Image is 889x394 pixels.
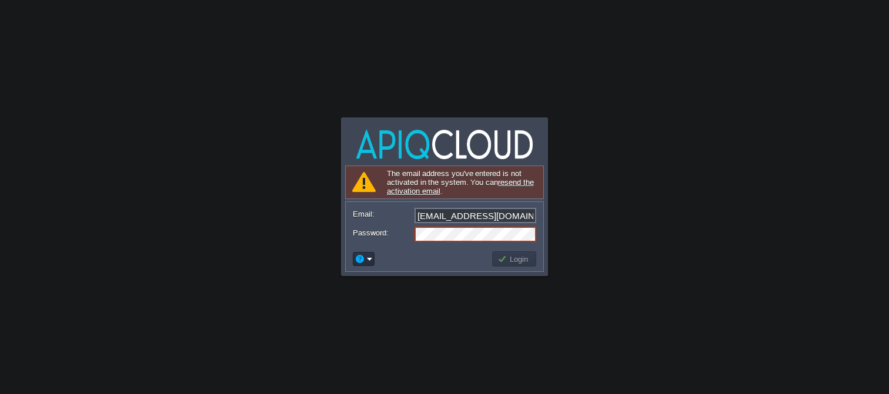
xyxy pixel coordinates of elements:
img: APIQCloud [356,130,533,159]
a: resend the activation email [387,178,534,196]
div: The email address you've entered is not activated in the system. You can . [345,166,544,199]
label: Email: [353,208,413,220]
button: Login [497,254,532,264]
label: Password: [353,227,413,239]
